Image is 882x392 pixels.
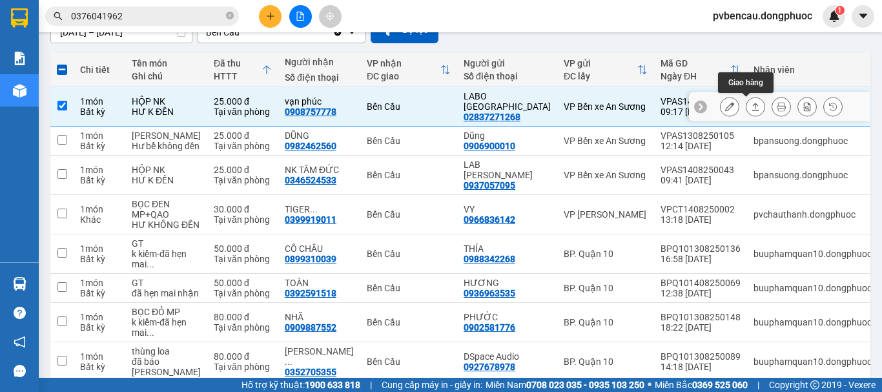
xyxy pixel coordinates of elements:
[132,249,201,269] div: k kiểm-đã hẹn mai nhận
[648,382,651,387] span: ⚪️
[214,96,272,107] div: 25.000 đ
[132,288,201,298] div: đã hẹn mai nhận
[132,107,201,117] div: HƯ K ĐỀN
[285,175,336,185] div: 0346524533
[214,204,272,214] div: 30.000 đ
[367,209,451,220] div: Bến Cầu
[285,322,336,333] div: 0909887552
[11,8,28,28] img: logo-vxr
[13,52,26,65] img: solution-icon
[564,209,648,220] div: VP [PERSON_NAME]
[655,378,748,392] span: Miền Bắc
[214,71,262,81] div: HTTT
[310,204,318,214] span: ...
[14,307,26,319] span: question-circle
[661,351,741,362] div: BPQ101308250089
[214,214,272,225] div: Tại văn phòng
[14,365,26,377] span: message
[80,107,119,117] div: Bất kỳ
[305,380,360,390] strong: 1900 633 818
[214,243,272,254] div: 50.000 đ
[285,165,354,175] div: NK TÂM ĐỨC
[564,170,648,180] div: VP Bến xe An Sương
[661,204,741,214] div: VPCT1408250002
[557,53,654,87] th: Toggle SortBy
[661,130,741,141] div: VPAS1308250105
[661,141,741,151] div: 12:14 [DATE]
[661,175,741,185] div: 09:41 [DATE]
[214,322,272,333] div: Tại văn phòng
[857,10,869,22] span: caret-down
[720,97,739,116] div: Sửa đơn hàng
[852,5,874,28] button: caret-down
[102,39,178,55] span: 01 Võ Văn Truyện, KP.1, Phường 2
[80,165,119,175] div: 1 món
[464,312,551,322] div: PHƯỚC
[132,199,201,220] div: BỌC ĐEN MP+QAO
[746,97,765,116] div: Giao hàng
[214,254,272,264] div: Tại văn phòng
[80,204,119,214] div: 1 món
[836,6,845,15] sup: 1
[226,10,234,23] span: close-circle
[564,317,648,327] div: BP. Quận 10
[754,136,872,146] div: bpansuong.dongphuoc
[214,351,272,362] div: 80.000 đ
[285,96,354,107] div: vạn phúc
[367,101,451,112] div: Bến Cầu
[132,165,201,175] div: HỘP NK
[564,101,648,112] div: VP Bến xe An Sương
[102,21,174,37] span: Bến xe [GEOGRAPHIC_DATA]
[319,5,342,28] button: aim
[661,107,741,117] div: 09:17 [DATE]
[661,362,741,372] div: 14:18 [DATE]
[13,84,26,98] img: warehouse-icon
[367,283,451,293] div: Bến Cầu
[285,346,354,367] div: thanh trúc taka
[80,96,119,107] div: 1 món
[80,130,119,141] div: 1 món
[132,307,201,317] div: BỌC ĐỎ MP
[132,96,201,107] div: HỘP NK
[564,58,637,68] div: VP gửi
[464,141,515,151] div: 0906900010
[14,336,26,348] span: notification
[80,243,119,254] div: 1 món
[692,380,748,390] strong: 0369 525 060
[285,107,336,117] div: 0908757778
[226,12,234,19] span: close-circle
[241,378,360,392] span: Hỗ trợ kỹ thuật:
[367,58,440,68] div: VP nhận
[285,312,354,322] div: NHÃ
[464,160,551,180] div: LAB HƯƠNG GIANG
[754,65,872,75] div: Nhân viên
[102,7,177,18] strong: ĐỒNG PHƯỚC
[285,288,336,298] div: 0392591518
[367,71,440,81] div: ĐC giao
[654,53,747,87] th: Toggle SortBy
[132,71,201,81] div: Ghi chú
[214,312,272,322] div: 80.000 đ
[757,378,759,392] span: |
[464,362,515,372] div: 0927678978
[5,8,62,65] img: logo
[370,378,372,392] span: |
[661,278,741,288] div: BPQ101408250069
[214,288,272,298] div: Tại văn phòng
[367,170,451,180] div: Bến Cầu
[285,72,354,83] div: Số điện thoại
[464,58,551,68] div: Người gửi
[661,288,741,298] div: 12:38 [DATE]
[35,70,158,80] span: -----------------------------------------
[754,209,872,220] div: pvchauthanh.dongphuoc
[661,214,741,225] div: 13:18 [DATE]
[285,356,292,367] span: ...
[285,130,354,141] div: DŨNG
[132,278,201,288] div: GT
[661,96,741,107] div: VPAS1408250033
[754,356,872,367] div: buuphamquan10.dongphuoc
[266,12,275,21] span: plus
[102,57,158,65] span: Hotline: 19001152
[214,58,262,68] div: Đã thu
[71,9,223,23] input: Tìm tên, số ĐT hoặc mã đơn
